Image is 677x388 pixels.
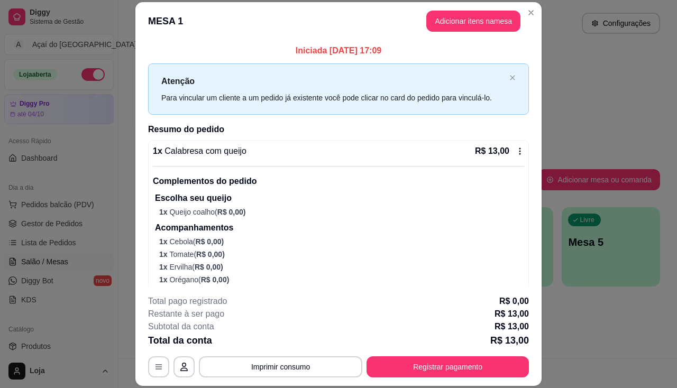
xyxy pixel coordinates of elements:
[217,208,246,216] span: R$ 0,00 )
[161,75,505,88] p: Atenção
[195,263,223,271] span: R$ 0,00 )
[490,333,529,348] p: R$ 13,00
[159,250,169,258] span: 1 x
[475,145,509,158] p: R$ 13,00
[201,275,230,284] span: R$ 0,00 )
[196,250,225,258] span: R$ 0,00 )
[159,207,524,217] p: Queijo coalho (
[523,4,539,21] button: Close
[199,356,362,377] button: Imprimir consumo
[159,236,524,247] p: Cebola (
[426,11,520,32] button: Adicionar itens namesa
[159,274,524,285] p: Orégano (
[159,237,169,246] span: 1 x
[155,192,524,205] p: Escolha seu queijo
[135,2,542,40] header: MESA 1
[495,320,529,333] p: R$ 13,00
[148,44,529,57] p: Iniciada [DATE] 17:09
[153,145,246,158] p: 1 x
[148,320,214,333] p: Subtotal da conta
[509,75,516,81] button: close
[148,308,224,320] p: Restante à ser pago
[148,295,227,308] p: Total pago registrado
[499,295,529,308] p: R$ 0,00
[162,146,246,155] span: Calabresa com queijo
[161,92,505,104] div: Para vincular um cliente a um pedido já existente você pode clicar no card do pedido para vinculá...
[159,208,169,216] span: 1 x
[159,263,169,271] span: 1 x
[155,221,524,234] p: Acompanhamentos
[159,275,169,284] span: 1 x
[148,333,212,348] p: Total da conta
[367,356,529,377] button: Registrar pagamento
[159,249,524,260] p: Tomate (
[148,123,529,136] h2: Resumo do pedido
[153,175,524,188] p: Complementos do pedido
[196,237,224,246] span: R$ 0,00 )
[495,308,529,320] p: R$ 13,00
[159,262,524,272] p: Ervilha (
